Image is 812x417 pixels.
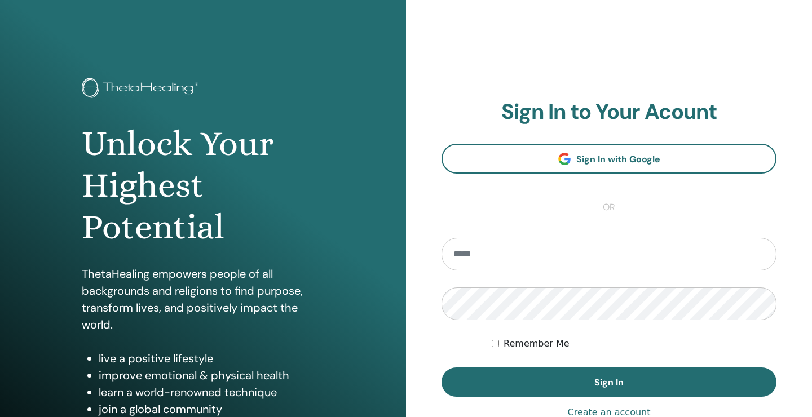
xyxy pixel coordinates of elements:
a: Sign In with Google [442,144,776,174]
div: Keep me authenticated indefinitely or until I manually logout [492,337,776,351]
li: learn a world-renowned technique [99,384,324,401]
label: Remember Me [504,337,570,351]
span: Sign In with Google [576,153,660,165]
h1: Unlock Your Highest Potential [82,123,324,249]
span: Sign In [594,376,624,388]
li: live a positive lifestyle [99,350,324,367]
h2: Sign In to Your Acount [442,99,776,125]
p: ThetaHealing empowers people of all backgrounds and religions to find purpose, transform lives, a... [82,265,324,333]
button: Sign In [442,367,776,397]
span: or [597,201,621,214]
li: improve emotional & physical health [99,367,324,384]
